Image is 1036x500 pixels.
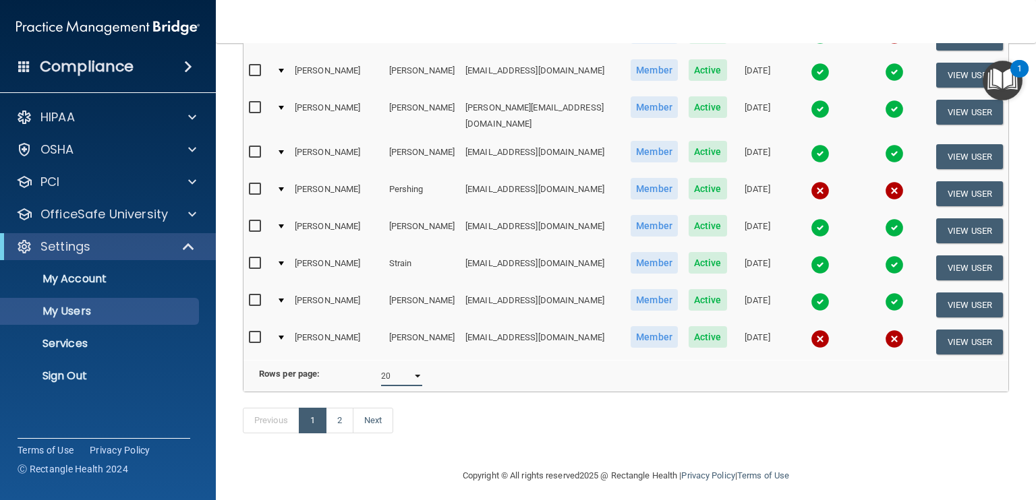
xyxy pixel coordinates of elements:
td: [PERSON_NAME] [384,212,460,249]
span: Member [631,59,678,81]
img: tick.e7d51cea.svg [811,100,830,119]
td: [DATE] [732,212,783,249]
td: [DATE] [732,249,783,286]
span: Active [689,215,727,237]
button: Open Resource Center, 1 new notification [983,61,1023,100]
button: View User [936,218,1003,243]
img: tick.e7d51cea.svg [885,144,904,163]
button: View User [936,100,1003,125]
p: My Account [9,272,193,286]
td: [PERSON_NAME] [384,286,460,323]
span: Member [631,252,678,274]
button: View User [936,292,1003,317]
td: [PERSON_NAME] [289,212,384,249]
p: OfficeSafe University [40,206,168,222]
td: [PERSON_NAME] [289,138,384,175]
span: Active [689,178,727,199]
a: Next [353,408,393,433]
button: View User [936,144,1003,169]
td: [EMAIL_ADDRESS][DOMAIN_NAME] [460,57,625,94]
p: My Users [9,305,193,318]
button: View User [936,181,1003,206]
img: tick.e7d51cea.svg [885,63,904,82]
button: View User [936,63,1003,88]
a: PCI [16,174,196,190]
td: [PERSON_NAME] [289,249,384,286]
td: [EMAIL_ADDRESS][DOMAIN_NAME] [460,323,625,360]
span: Member [631,96,678,118]
img: tick.e7d51cea.svg [811,144,830,163]
td: [PERSON_NAME] [384,323,460,360]
a: 2 [326,408,353,433]
span: Ⓒ Rectangle Health 2024 [18,462,128,476]
td: [PERSON_NAME] [289,57,384,94]
a: Terms of Use [737,470,789,480]
a: Privacy Policy [90,443,150,457]
a: Privacy Policy [681,470,735,480]
a: OSHA [16,142,196,158]
a: HIPAA [16,109,196,125]
td: [EMAIL_ADDRESS][DOMAIN_NAME] [460,138,625,175]
td: [PERSON_NAME] [289,94,384,138]
td: Strain [384,249,460,286]
span: Active [689,289,727,311]
img: cross.ca9f0e7f.svg [811,330,830,348]
td: [PERSON_NAME] [384,138,460,175]
td: [PERSON_NAME][EMAIL_ADDRESS][DOMAIN_NAME] [460,94,625,138]
td: [DATE] [732,175,783,212]
span: Member [631,141,678,162]
p: HIPAA [40,109,75,125]
img: cross.ca9f0e7f.svg [811,181,830,200]
img: tick.e7d51cea.svg [811,63,830,82]
span: Active [689,326,727,348]
td: [DATE] [732,286,783,323]
div: Copyright © All rights reserved 2025 @ Rectangle Health | | [380,454,872,497]
a: OfficeSafe University [16,206,196,222]
td: [DATE] [732,94,783,138]
div: 1 [1017,69,1022,86]
a: Settings [16,239,196,255]
img: tick.e7d51cea.svg [811,218,830,237]
td: [PERSON_NAME] [384,94,460,138]
img: tick.e7d51cea.svg [885,100,904,119]
a: 1 [299,408,326,433]
td: [PERSON_NAME] [384,57,460,94]
img: PMB logo [16,14,200,41]
img: tick.e7d51cea.svg [811,255,830,274]
td: [DATE] [732,138,783,175]
button: View User [936,330,1003,354]
p: Settings [40,239,90,255]
a: Previous [243,408,299,433]
td: [DATE] [732,323,783,360]
span: Active [689,96,727,118]
p: PCI [40,174,59,190]
td: [PERSON_NAME] [289,286,384,323]
td: [EMAIL_ADDRESS][DOMAIN_NAME] [460,249,625,286]
a: Terms of Use [18,443,74,457]
td: [EMAIL_ADDRESS][DOMAIN_NAME] [460,175,625,212]
td: [PERSON_NAME] [289,175,384,212]
span: Member [631,215,678,237]
p: Services [9,337,193,350]
td: [EMAIL_ADDRESS][DOMAIN_NAME] [460,286,625,323]
p: OSHA [40,142,74,158]
img: tick.e7d51cea.svg [885,218,904,237]
span: Active [689,252,727,274]
b: Rows per page: [259,369,320,379]
td: Pershing [384,175,460,212]
td: [PERSON_NAME] [289,323,384,360]
span: Member [631,289,678,311]
td: [DATE] [732,57,783,94]
img: tick.e7d51cea.svg [885,255,904,274]
img: cross.ca9f0e7f.svg [885,181,904,200]
h4: Compliance [40,57,134,76]
p: Sign Out [9,369,193,383]
img: tick.e7d51cea.svg [811,292,830,311]
span: Member [631,326,678,348]
span: Active [689,59,727,81]
span: Active [689,141,727,162]
button: View User [936,255,1003,280]
img: cross.ca9f0e7f.svg [885,330,904,348]
td: [EMAIL_ADDRESS][DOMAIN_NAME] [460,212,625,249]
img: tick.e7d51cea.svg [885,292,904,311]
